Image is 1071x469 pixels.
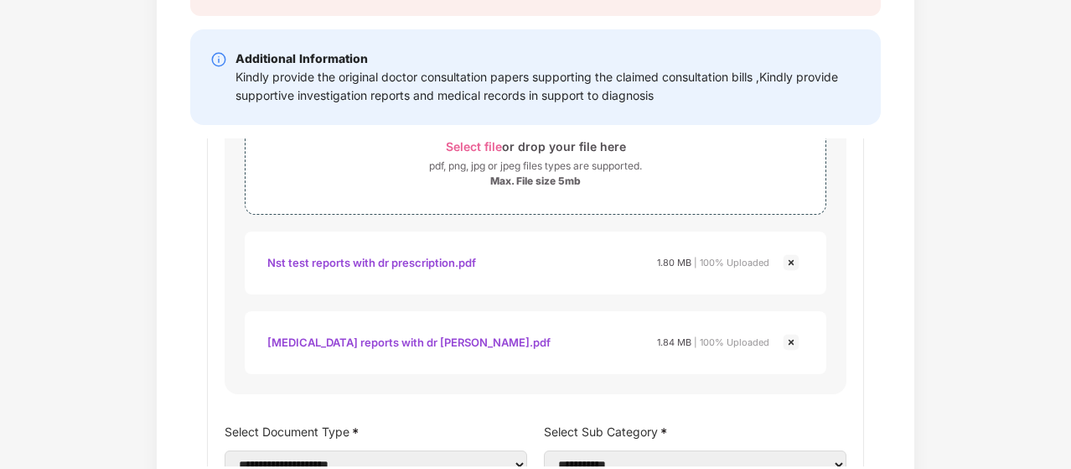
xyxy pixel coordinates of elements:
span: | 100% Uploaded [694,257,769,268]
b: Additional Information [235,51,368,65]
div: Kindly provide the original doctor consultation papers supporting the claimed consultation bills ... [235,68,861,105]
img: svg+xml;base64,PHN2ZyBpZD0iQ3Jvc3MtMjR4MjQiIHhtbG5zPSJodHRwOi8vd3d3LnczLm9yZy8yMDAwL3N2ZyIgd2lkdG... [781,253,801,273]
label: Select Sub Category [544,419,846,444]
span: | 100% Uploaded [694,336,769,348]
div: or drop your file here [446,135,626,158]
span: Select file [446,139,502,154]
div: Nst test reports with dr prescription.pdf [267,248,476,277]
span: 1.80 MB [657,257,691,268]
div: pdf, png, jpg or jpeg files types are supported. [429,158,642,175]
span: 1.84 MB [657,336,691,348]
span: Select fileor drop your file herepdf, png, jpg or jpeg files types are supported.Max. File size 5mb [246,122,825,201]
label: Select Document Type [225,419,527,444]
img: svg+xml;base64,PHN2ZyBpZD0iSW5mby0yMHgyMCIgeG1sbnM9Imh0dHA6Ly93d3cudzMub3JnLzIwMDAvc3ZnIiB3aWR0aD... [210,51,227,68]
div: [MEDICAL_DATA] reports with dr [PERSON_NAME].pdf [267,328,551,357]
div: Max. File size 5mb [490,175,581,188]
img: svg+xml;base64,PHN2ZyBpZD0iQ3Jvc3MtMjR4MjQiIHhtbG5zPSJodHRwOi8vd3d3LnczLm9yZy8yMDAwL3N2ZyIgd2lkdG... [781,332,801,352]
